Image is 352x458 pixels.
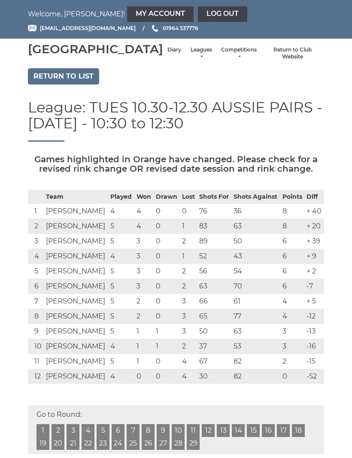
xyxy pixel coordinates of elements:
[197,294,231,309] td: 66
[28,309,44,324] td: 8
[304,190,324,203] th: Diff
[44,203,108,218] td: [PERSON_NAME]
[134,234,154,249] td: 3
[108,294,134,309] td: 5
[142,424,155,437] a: 8
[108,249,134,264] td: 4
[304,279,324,294] td: -7
[197,203,231,218] td: 76
[180,339,197,354] td: 2
[180,249,197,264] td: 1
[108,339,134,354] td: 4
[154,309,180,324] td: 0
[134,309,154,324] td: 2
[154,354,180,369] td: 0
[197,369,231,384] td: 30
[231,190,280,203] th: Shots Against
[134,354,154,369] td: 1
[28,24,136,32] a: Email [EMAIL_ADDRESS][DOMAIN_NAME]
[154,339,180,354] td: 1
[36,437,49,450] a: 19
[280,218,305,234] td: 8
[197,190,231,203] th: Shots For
[231,309,280,324] td: 77
[108,309,134,324] td: 5
[154,203,180,218] td: 0
[163,25,198,31] span: 01964 537776
[180,369,197,384] td: 4
[187,437,200,450] a: 29
[134,339,154,354] td: 1
[108,264,134,279] td: 5
[304,369,324,384] td: -52
[180,309,197,324] td: 3
[154,294,180,309] td: 0
[231,369,280,384] td: 82
[292,424,305,437] a: 18
[112,437,124,450] a: 24
[44,309,108,324] td: [PERSON_NAME]
[44,264,108,279] td: [PERSON_NAME]
[180,234,197,249] td: 2
[108,324,134,339] td: 5
[142,437,155,450] a: 26
[134,264,154,279] td: 3
[167,46,181,54] a: Diary
[28,6,324,22] nav: Welcome, [PERSON_NAME]!
[108,234,134,249] td: 5
[44,249,108,264] td: [PERSON_NAME]
[28,294,44,309] td: 7
[134,190,154,203] th: Won
[172,437,185,450] a: 28
[67,424,79,437] a: 3
[28,155,324,173] h5: Games highlighted in Orange have changed. Please check for a revised rink change OR revised date ...
[277,424,290,437] a: 17
[134,249,154,264] td: 3
[231,279,280,294] td: 70
[157,424,170,437] a: 9
[108,279,134,294] td: 5
[108,218,134,234] td: 5
[231,339,280,354] td: 53
[28,354,44,369] td: 11
[154,234,180,249] td: 0
[231,324,280,339] td: 63
[28,203,44,218] td: 1
[280,279,305,294] td: 6
[82,437,94,450] a: 22
[134,369,154,384] td: 0
[247,424,260,437] a: 15
[112,424,124,437] a: 6
[180,218,197,234] td: 1
[187,424,200,437] a: 11
[28,405,324,454] div: Go to Round:
[280,369,305,384] td: 0
[44,218,108,234] td: [PERSON_NAME]
[180,203,197,218] td: 0
[108,190,134,203] th: Played
[108,354,134,369] td: 5
[280,203,305,218] td: 8
[180,279,197,294] td: 2
[28,100,324,142] h1: League: TUES 10.30-12.30 AUSSIE PAIRS - [DATE] - 10:30 to 12:30
[28,369,44,384] td: 12
[231,249,280,264] td: 43
[108,203,134,218] td: 4
[304,203,324,218] td: + 40
[197,264,231,279] td: 56
[134,203,154,218] td: 4
[44,354,108,369] td: [PERSON_NAME]
[304,249,324,264] td: + 9
[180,294,197,309] td: 3
[82,424,94,437] a: 4
[28,264,44,279] td: 5
[280,309,305,324] td: 4
[232,424,245,437] a: 14
[97,424,109,437] a: 5
[154,279,180,294] td: 0
[304,339,324,354] td: -16
[280,354,305,369] td: 2
[180,190,197,203] th: Lost
[134,324,154,339] td: 1
[28,234,44,249] td: 3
